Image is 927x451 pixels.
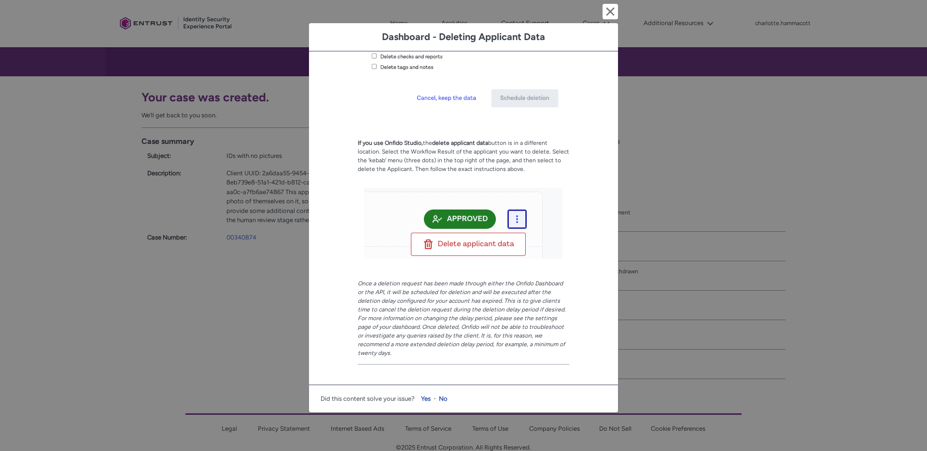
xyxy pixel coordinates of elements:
[419,391,433,407] button: Yes
[433,395,436,402] span: ·
[321,395,419,402] span: Did this content solve your issue?
[317,31,610,43] h1: Dashboard - Deleting Applicant Data
[358,130,569,182] p: the button is in a different location. Select the Workflow Result of the applicant you want to de...
[432,140,488,146] strong: delete applicant data
[436,391,450,407] button: No
[364,188,562,259] img: del app4.png
[358,140,423,146] strong: If you use Onfido Studio,
[358,280,565,356] em: Once a deletion request has been made through either the Onfido Dashboard or the API, it will be ...
[603,4,618,19] button: Cancel and close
